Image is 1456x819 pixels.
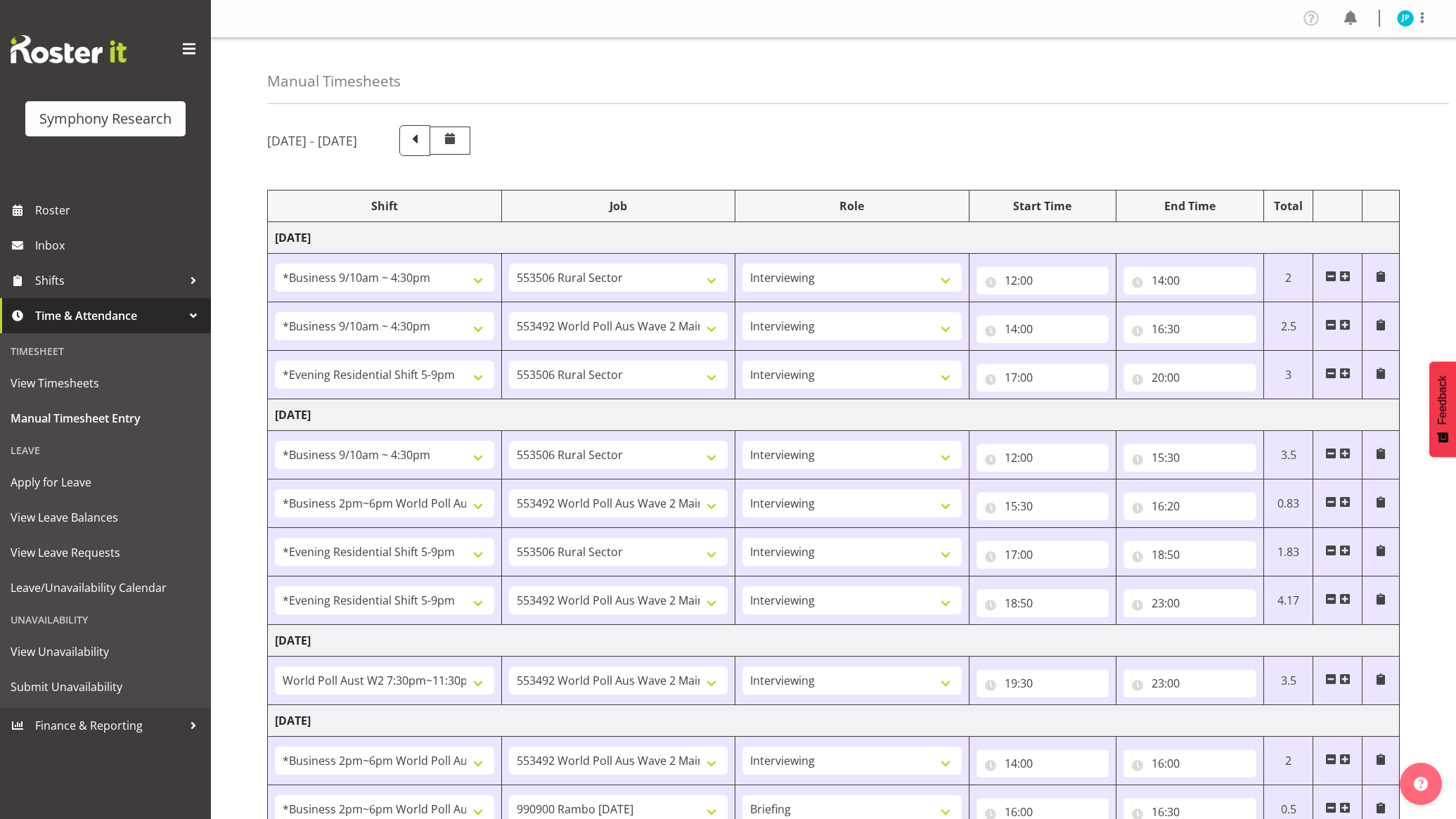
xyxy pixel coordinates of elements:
[11,373,200,394] span: View Timesheets
[1123,266,1256,295] input: Click to select...
[11,472,200,493] span: Apply for Leave
[4,535,207,570] a: View Leave Requests
[11,577,200,598] span: Leave/Unavailability Calendar
[35,200,204,221] span: Roster
[4,465,207,500] a: Apply for Leave
[1264,576,1313,625] td: 4.17
[1264,431,1313,479] td: 3.5
[509,198,728,214] div: Job
[268,399,1400,431] td: [DATE]
[267,73,401,89] h4: Manual Timesheets
[275,198,494,214] div: Shift
[268,625,1400,657] td: [DATE]
[1264,737,1313,785] td: 2
[977,669,1109,697] input: Click to select...
[11,507,200,528] span: View Leave Balances
[1264,351,1313,399] td: 3
[1414,777,1428,791] img: help-xxl-2.png
[268,222,1400,254] td: [DATE]
[1123,315,1256,343] input: Click to select...
[1264,528,1313,576] td: 1.83
[11,542,200,563] span: View Leave Requests
[977,541,1109,569] input: Click to select...
[4,634,207,669] a: View Unavailability
[977,315,1109,343] input: Click to select...
[977,589,1109,617] input: Click to select...
[11,35,127,63] img: Rosterit website logo
[267,133,357,148] h5: [DATE] - [DATE]
[4,401,207,436] a: Manual Timesheet Entry
[11,408,200,429] span: Manual Timesheet Entry
[977,363,1109,392] input: Click to select...
[1264,657,1313,705] td: 3.5
[4,337,207,366] div: Timesheet
[977,444,1109,472] input: Click to select...
[4,436,207,465] div: Leave
[1264,254,1313,302] td: 2
[1123,198,1256,214] div: End Time
[35,715,183,736] span: Finance & Reporting
[977,266,1109,295] input: Click to select...
[1123,669,1256,697] input: Click to select...
[4,570,207,605] a: Leave/Unavailability Calendar
[4,366,207,401] a: View Timesheets
[4,605,207,634] div: Unavailability
[1397,10,1414,27] img: jake-pringle11873.jpg
[977,492,1109,520] input: Click to select...
[268,705,1400,737] td: [DATE]
[1429,361,1456,457] button: Feedback - Show survey
[1123,444,1256,472] input: Click to select...
[1123,589,1256,617] input: Click to select...
[35,305,183,326] span: Time & Attendance
[39,108,172,129] div: Symphony Research
[35,270,183,291] span: Shifts
[742,198,962,214] div: Role
[1264,479,1313,528] td: 0.83
[1264,302,1313,351] td: 2.5
[11,676,200,697] span: Submit Unavailability
[35,235,204,256] span: Inbox
[1436,375,1449,425] span: Feedback
[1123,541,1256,569] input: Click to select...
[11,641,200,662] span: View Unavailability
[1123,492,1256,520] input: Click to select...
[1271,198,1306,214] div: Total
[1123,363,1256,392] input: Click to select...
[4,500,207,535] a: View Leave Balances
[977,749,1109,778] input: Click to select...
[4,669,207,704] a: Submit Unavailability
[977,198,1109,214] div: Start Time
[1123,749,1256,778] input: Click to select...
